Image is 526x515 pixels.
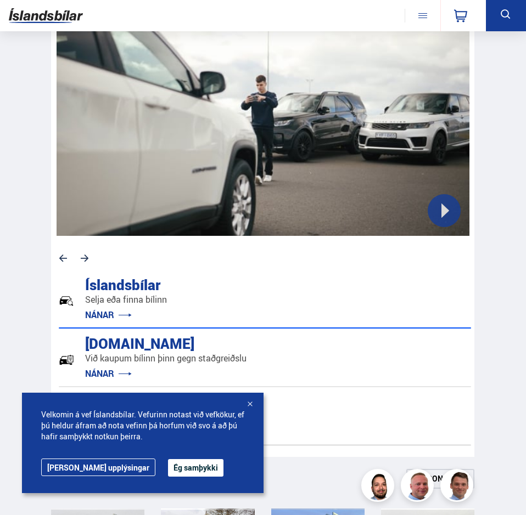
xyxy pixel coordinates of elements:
[59,293,74,309] img: JRvxyua_JYH6wB4c.svg
[168,459,223,477] button: Ég samþykki
[41,459,155,476] a: [PERSON_NAME] upplýsingar
[85,309,132,321] a: NÁNAR
[74,333,208,352] div: [DOMAIN_NAME]
[59,352,74,367] img: tr5P-W3DuiFaO7aO.svg
[41,409,244,442] span: Velkomin á vef Íslandsbílar. Vefurinn notast við vefkökur, ef þú heldur áfram að nota vefinn þá h...
[85,367,132,380] a: NÁNAR
[81,246,88,270] svg: Next slide
[74,274,128,293] div: Íslandsbílar
[9,4,83,27] img: G0Ugv5HjCgRt.svg
[363,471,396,503] img: nhp88E3Fdnt1Opn2.png
[85,293,167,306] p: Selja eða finna bílinn
[74,392,162,411] div: Íslandsvörn
[59,246,67,270] svg: Previous slide
[402,471,435,503] img: siFngHWaQ9KaOqBr.png
[442,471,475,503] img: FbJEzSuNWCJXmdc-.webp
[85,352,247,365] p: Við kaupum bílinn þinn gegn staðgreiðslu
